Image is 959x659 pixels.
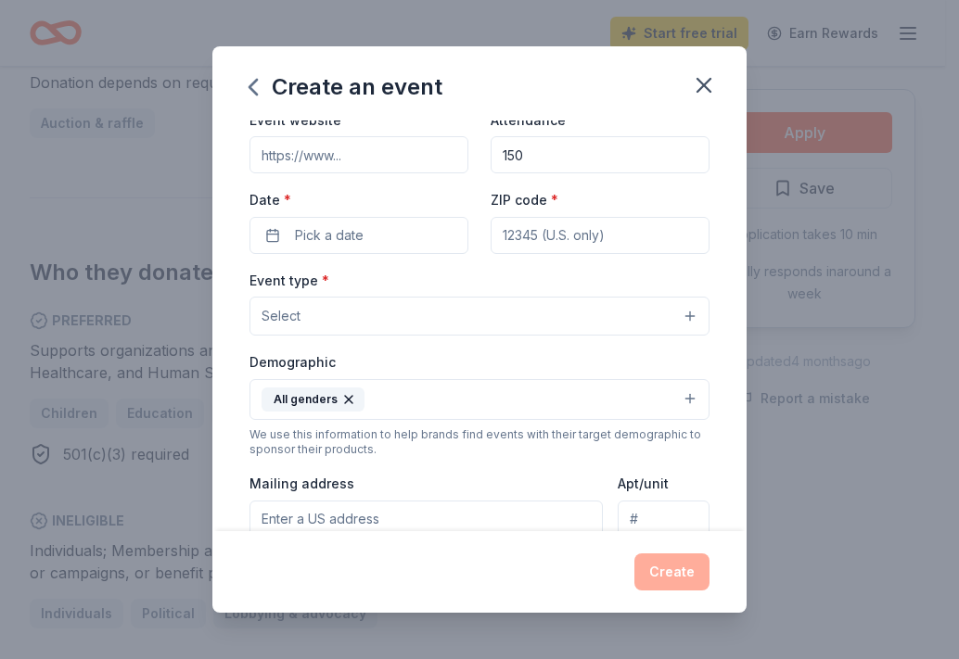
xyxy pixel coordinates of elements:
[249,191,468,209] label: Date
[618,475,669,493] label: Apt/unit
[262,305,300,327] span: Select
[491,217,710,254] input: 12345 (U.S. only)
[491,191,558,209] label: ZIP code
[295,224,364,247] span: Pick a date
[249,501,603,538] input: Enter a US address
[491,136,710,173] input: 20
[618,501,710,538] input: #
[249,136,468,173] input: https://www...
[262,387,364,412] div: All genders
[491,111,577,130] label: Attendance
[249,353,336,372] label: Demographic
[249,72,442,102] div: Create an event
[249,217,468,254] button: Pick a date
[249,475,354,493] label: Mailing address
[249,111,341,130] label: Event website
[249,272,329,290] label: Event type
[249,297,710,336] button: Select
[249,379,710,420] button: All genders
[249,427,710,457] div: We use this information to help brands find events with their target demographic to sponsor their...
